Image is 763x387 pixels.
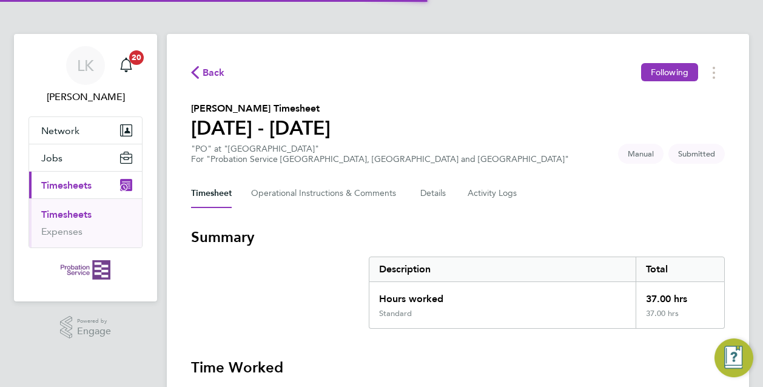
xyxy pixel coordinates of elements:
div: Hours worked [369,282,636,309]
div: 37.00 hrs [636,309,724,328]
button: Timesheets Menu [703,63,725,82]
span: Engage [77,326,111,337]
h1: [DATE] - [DATE] [191,116,331,140]
div: 37.00 hrs [636,282,724,309]
a: Powered byEngage [60,316,112,339]
span: 20 [129,50,144,65]
a: Timesheets [41,209,92,220]
img: probationservice-logo-retina.png [61,260,110,280]
span: Powered by [77,316,111,326]
div: Timesheets [29,198,142,247]
span: This timesheet is Submitted. [668,144,725,164]
a: LK[PERSON_NAME] [29,46,143,104]
button: Engage Resource Center [714,338,753,377]
span: Timesheets [41,180,92,191]
nav: Main navigation [14,34,157,301]
button: Timesheets [29,172,142,198]
button: Network [29,117,142,144]
span: Jobs [41,152,62,164]
button: Details [420,179,448,208]
div: Summary [369,257,725,329]
button: Timesheet [191,179,232,208]
h3: Summary [191,227,725,247]
button: Jobs [29,144,142,171]
span: LK [77,58,94,73]
h2: [PERSON_NAME] Timesheet [191,101,331,116]
div: Standard [379,309,412,318]
h3: Time Worked [191,358,725,377]
div: Description [369,257,636,281]
div: For "Probation Service [GEOGRAPHIC_DATA], [GEOGRAPHIC_DATA] and [GEOGRAPHIC_DATA]" [191,154,569,164]
span: This timesheet was manually created. [618,144,664,164]
span: Network [41,125,79,136]
div: Total [636,257,724,281]
span: Lisa Kay [29,90,143,104]
div: "PO" at "[GEOGRAPHIC_DATA]" [191,144,569,164]
button: Back [191,65,225,80]
a: Go to home page [29,260,143,280]
a: Expenses [41,226,82,237]
span: Back [203,66,225,80]
button: Following [641,63,698,81]
button: Operational Instructions & Comments [251,179,401,208]
span: Following [651,67,688,78]
a: 20 [114,46,138,85]
button: Activity Logs [468,179,519,208]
